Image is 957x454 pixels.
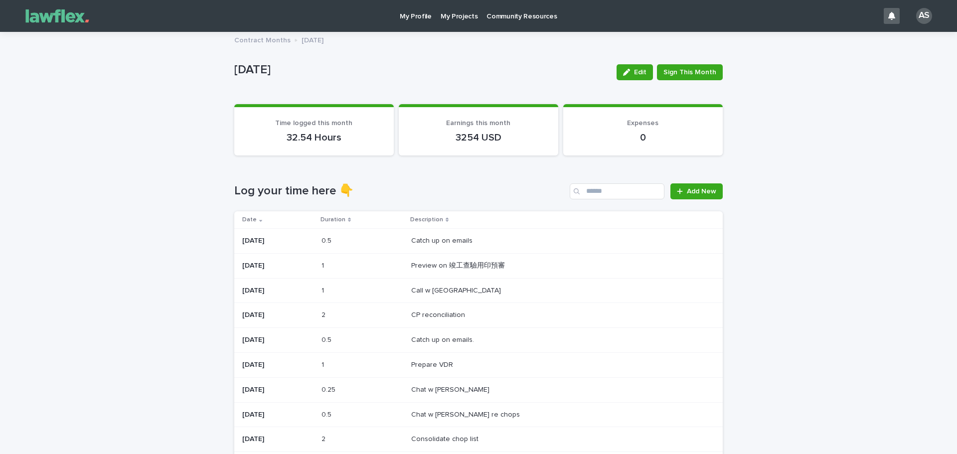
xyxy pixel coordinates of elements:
[242,386,314,394] p: [DATE]
[234,402,723,427] tr: [DATE]0.50.5 Chat w [PERSON_NAME] re chopsChat w [PERSON_NAME] re chops
[234,34,291,45] p: Contract Months
[411,309,467,319] p: CP reconciliation
[627,120,658,127] span: Expenses
[617,64,653,80] button: Edit
[242,336,314,344] p: [DATE]
[242,411,314,419] p: [DATE]
[302,34,323,45] p: [DATE]
[570,183,664,199] input: Search
[242,361,314,369] p: [DATE]
[663,67,716,77] span: Sign This Month
[242,435,314,444] p: [DATE]
[234,303,723,328] tr: [DATE]22 CP reconciliationCP reconciliation
[242,214,257,225] p: Date
[687,188,716,195] span: Add New
[411,260,507,270] p: Preview on 竣工查驗用印預審
[321,384,337,394] p: 0.25
[321,409,333,419] p: 0.5
[242,311,314,319] p: [DATE]
[246,132,382,144] p: 32.54 Hours
[321,260,326,270] p: 1
[321,285,326,295] p: 1
[410,214,443,225] p: Description
[234,228,723,253] tr: [DATE]0.50.5 Catch up on emailsCatch up on emails
[657,64,723,80] button: Sign This Month
[916,8,932,24] div: AS
[275,120,352,127] span: Time logged this month
[234,253,723,278] tr: [DATE]11 Preview on 竣工查驗用印預審Preview on 竣工查驗用印預審
[411,132,546,144] p: 3254 USD
[234,352,723,377] tr: [DATE]11 Prepare VDRPrepare VDR
[321,433,327,444] p: 2
[234,328,723,353] tr: [DATE]0.50.5 Catch up on emails.Catch up on emails.
[242,262,314,270] p: [DATE]
[234,377,723,402] tr: [DATE]0.250.25 Chat w [PERSON_NAME]Chat w [PERSON_NAME]
[234,427,723,452] tr: [DATE]22 Consolidate chop listConsolidate chop list
[634,69,646,76] span: Edit
[234,63,609,77] p: [DATE]
[320,214,345,225] p: Duration
[411,285,503,295] p: Call w [GEOGRAPHIC_DATA]
[234,184,566,198] h1: Log your time here 👇
[575,132,711,144] p: 0
[411,334,476,344] p: Catch up on emails.
[411,409,522,419] p: Chat w [PERSON_NAME] re chops
[234,278,723,303] tr: [DATE]11 Call w [GEOGRAPHIC_DATA]Call w [GEOGRAPHIC_DATA]
[321,359,326,369] p: 1
[446,120,510,127] span: Earnings this month
[242,287,314,295] p: [DATE]
[670,183,723,199] a: Add New
[411,384,491,394] p: Chat w [PERSON_NAME]
[411,433,480,444] p: Consolidate chop list
[411,359,455,369] p: Prepare VDR
[321,235,333,245] p: 0.5
[321,309,327,319] p: 2
[242,237,314,245] p: [DATE]
[20,6,95,26] img: Gnvw4qrBSHOAfo8VMhG6
[411,235,475,245] p: Catch up on emails
[321,334,333,344] p: 0.5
